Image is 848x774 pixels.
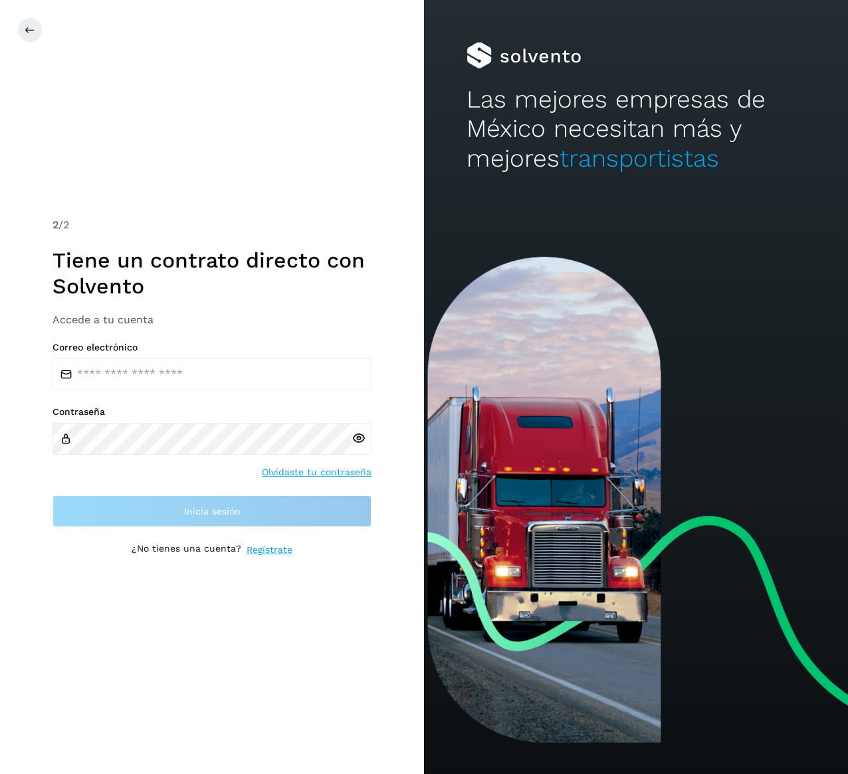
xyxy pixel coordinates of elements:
[53,248,371,299] h1: Tiene un contrato directo con Solvento
[53,495,371,527] button: Inicia sesión
[53,342,371,353] label: Correo electrónico
[467,85,805,173] h2: Las mejores empresas de México necesitan más y mejores
[53,217,371,233] div: /2
[184,506,241,516] span: Inicia sesión
[53,313,371,326] h3: Accede a tu cuenta
[262,465,371,479] a: Olvidaste tu contraseña
[53,406,371,418] label: Contraseña
[132,543,241,557] p: ¿No tienes una cuenta?
[247,543,292,557] a: Regístrate
[560,144,719,173] span: transportistas
[53,218,58,231] span: 2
